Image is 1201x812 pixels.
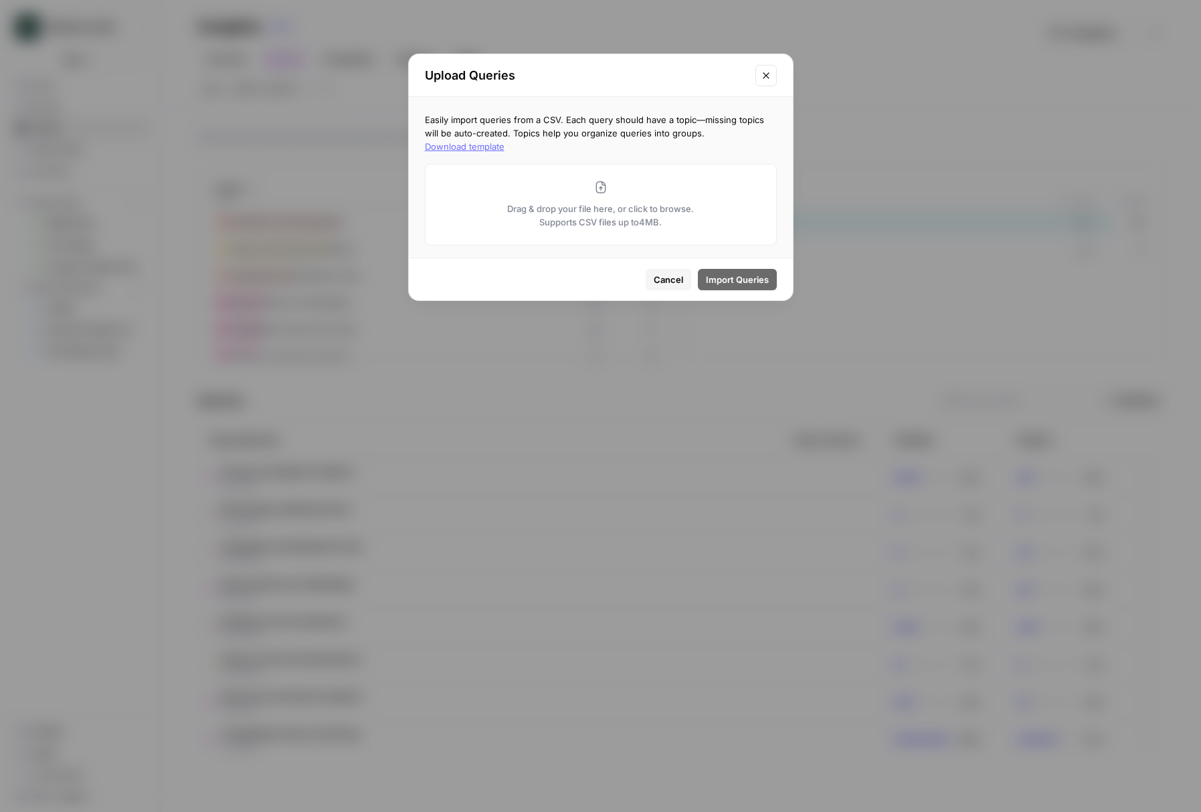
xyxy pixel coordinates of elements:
[646,269,691,290] button: Cancel
[425,113,777,153] p: Easily import queries from a CSV. Each query should have a topic—missing topics will be auto-crea...
[654,273,683,286] span: Cancel
[425,140,504,153] button: Download template
[706,273,769,286] span: Import Queries
[698,269,777,290] button: Import Queries
[425,66,747,85] h2: Upload Queries
[494,202,708,229] p: Drag & drop your file here, or click to browse. Supports CSV files up to 4 MB.
[755,65,777,86] button: Close modal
